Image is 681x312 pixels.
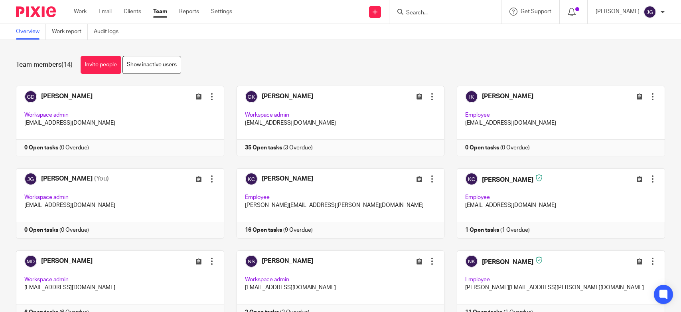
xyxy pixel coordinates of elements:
a: Invite people [81,56,121,74]
a: Team [153,8,167,16]
a: Reports [179,8,199,16]
a: Overview [16,24,46,40]
h1: Team members [16,61,73,69]
a: Email [99,8,112,16]
a: Settings [211,8,232,16]
span: (14) [61,62,73,68]
p: [PERSON_NAME] [596,8,640,16]
a: Work [74,8,87,16]
input: Search [405,10,477,17]
img: svg%3E [643,6,656,18]
a: Audit logs [94,24,124,40]
span: Get Support [521,9,551,14]
a: Work report [52,24,88,40]
img: Pixie [16,6,56,17]
a: Clients [124,8,141,16]
a: Show inactive users [122,56,181,74]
